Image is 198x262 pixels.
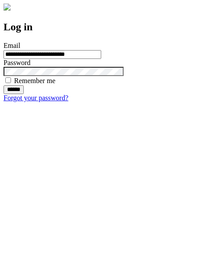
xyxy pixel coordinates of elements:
label: Remember me [14,77,55,84]
h2: Log in [4,21,194,33]
label: Email [4,42,20,49]
a: Forgot your password? [4,94,68,102]
img: logo-4e3dc11c47720685a147b03b5a06dd966a58ff35d612b21f08c02c0306f2b779.png [4,4,11,11]
label: Password [4,59,30,66]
